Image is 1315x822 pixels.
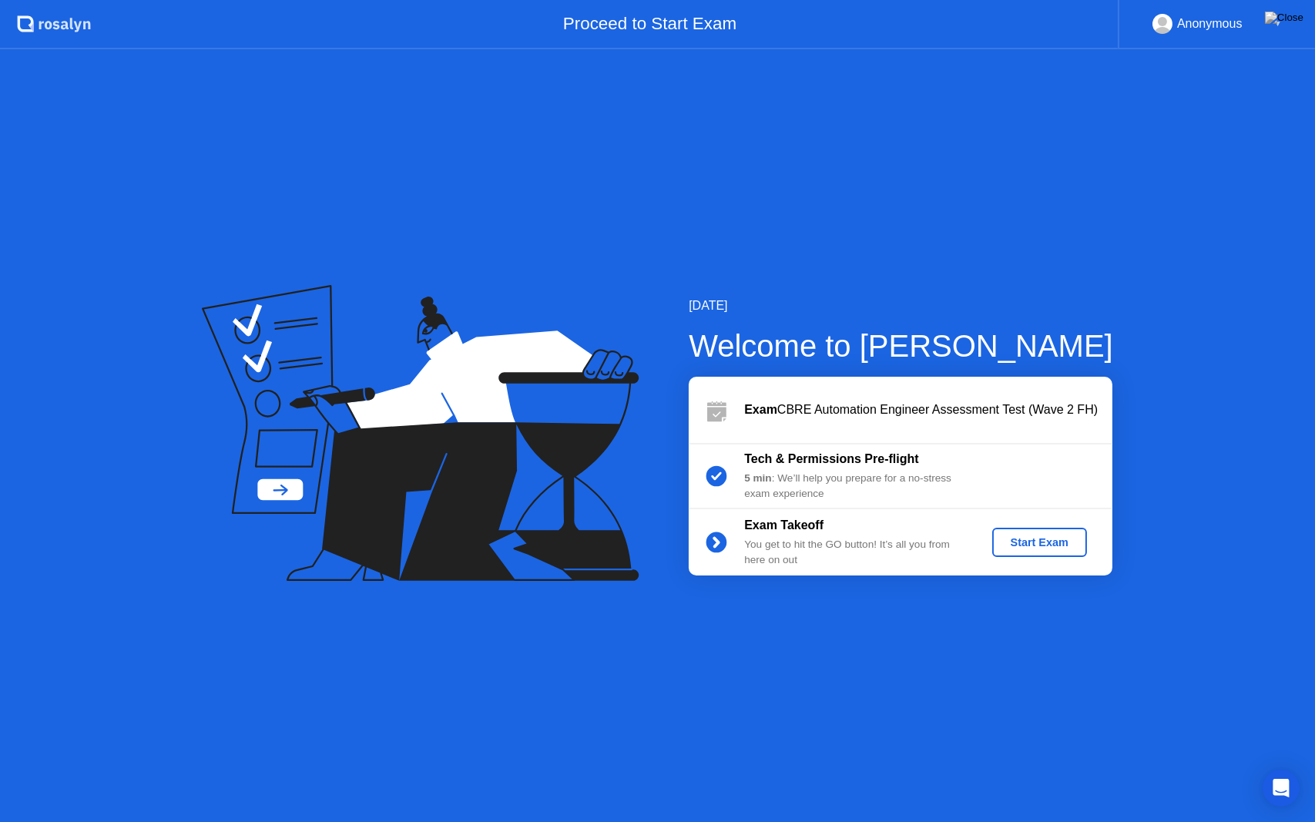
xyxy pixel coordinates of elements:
[689,323,1113,369] div: Welcome to [PERSON_NAME]
[689,297,1113,315] div: [DATE]
[998,536,1081,549] div: Start Exam
[744,471,966,502] div: : We’ll help you prepare for a no-stress exam experience
[744,472,772,484] b: 5 min
[1177,14,1243,34] div: Anonymous
[992,528,1087,557] button: Start Exam
[744,518,824,532] b: Exam Takeoff
[744,401,1112,419] div: CBRE Automation Engineer Assessment Test (Wave 2 FH)
[1263,770,1300,807] div: Open Intercom Messenger
[744,537,966,569] div: You get to hit the GO button! It’s all you from here on out
[744,452,918,465] b: Tech & Permissions Pre-flight
[1265,12,1303,24] img: Close
[744,403,777,416] b: Exam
